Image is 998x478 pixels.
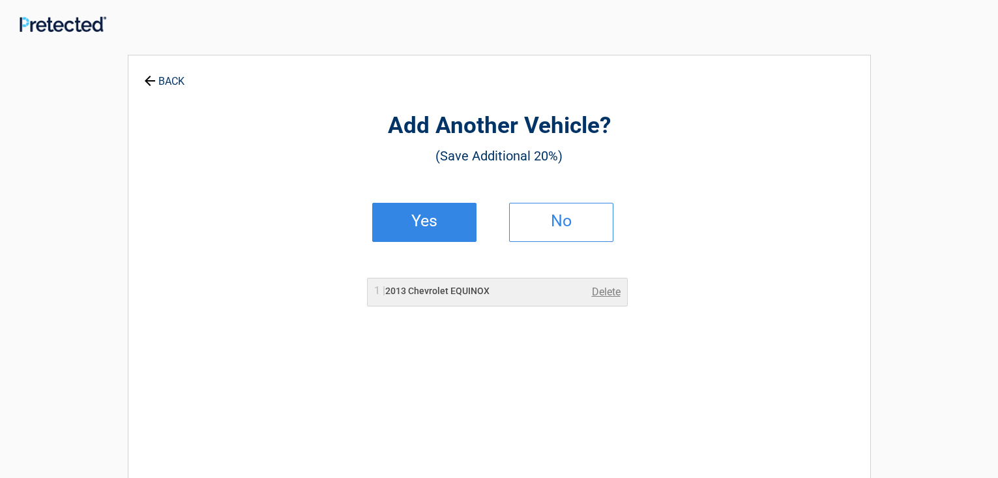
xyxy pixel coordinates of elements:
h2: 2013 Chevrolet EQUINOX [374,284,490,298]
span: 1 | [374,284,385,297]
h2: Add Another Vehicle? [200,111,799,142]
h3: (Save Additional 20%) [200,145,799,167]
h2: Yes [386,217,463,226]
a: Delete [592,284,621,300]
img: Main Logo [20,16,106,32]
a: BACK [141,64,187,87]
h2: No [523,217,600,226]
